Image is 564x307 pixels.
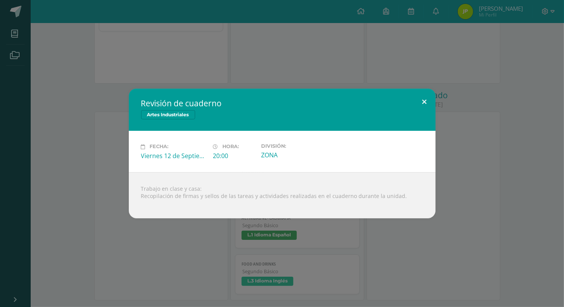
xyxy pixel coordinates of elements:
label: División: [261,143,327,149]
div: 20:00 [213,152,255,160]
h2: Revisión de cuaderno [141,98,423,109]
span: Hora: [223,144,239,150]
div: ZONA [261,151,327,159]
div: Trabajo en clase y casa: Recopilación de firmas y sellos de las tareas y actividades realizadas e... [129,172,436,218]
button: Close (Esc) [414,89,436,115]
div: Viernes 12 de Septiembre [141,152,207,160]
span: Artes Industriales [141,110,195,119]
span: Fecha: [150,144,169,150]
